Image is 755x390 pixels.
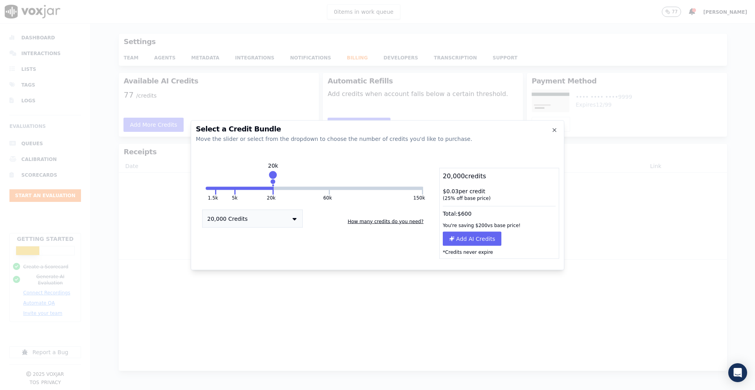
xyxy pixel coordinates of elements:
[202,209,303,227] button: 20,000 Credits
[344,215,427,227] button: How many credits do you need?
[268,161,278,169] div: 20k
[232,194,238,201] button: 5k
[208,194,218,201] button: 1.5k
[206,187,215,190] button: 1.5k
[413,194,425,201] button: 150k
[728,363,747,382] div: Open Intercom Messenger
[236,187,273,190] button: 20k
[330,187,422,190] button: 150k
[440,184,559,204] div: $ 0.03 per credit
[440,204,559,219] div: Total: $ 600
[440,219,559,231] div: You're saving $ 200 vs base price!
[323,194,332,201] button: 60k
[196,125,559,132] h2: Select a Credit Bundle
[274,187,329,190] button: 60k
[440,246,559,258] p: *Credits never expire
[443,195,556,201] div: ( 25 % off base price)
[267,194,276,201] button: 20k
[440,168,559,184] div: 20,000 credits
[196,135,559,142] div: Move the slider or select from the dropdown to choose the number of credits you'd like to purchase.
[443,231,501,246] button: Add AI Credits
[216,187,235,190] button: 5k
